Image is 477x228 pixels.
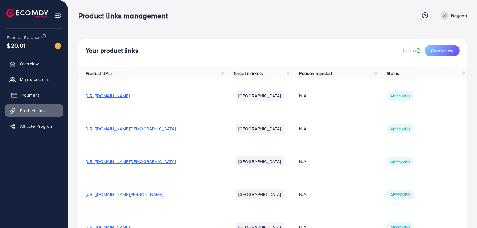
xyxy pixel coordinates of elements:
span: [URL][DOMAIN_NAME][DEMOGRAPHIC_DATA] [86,158,176,165]
span: [URL][DOMAIN_NAME] [86,92,130,99]
span: [URL][DOMAIN_NAME][PERSON_NAME] [86,191,163,197]
a: Learn [403,47,422,54]
a: Overview [5,57,63,70]
a: Product Links [5,104,63,117]
iframe: Chat [451,200,472,223]
span: N/A [299,158,306,165]
a: Payment [5,89,63,101]
span: Payment [21,92,39,98]
span: Ecomdy Balance [7,34,41,41]
span: Product Links [20,107,47,114]
img: image [55,43,61,49]
img: logo [6,9,48,18]
button: Create new [425,45,460,56]
li: [GEOGRAPHIC_DATA] [236,91,284,101]
span: Affiliate Program [20,123,53,129]
span: Create new [431,47,453,54]
span: Approved [391,159,410,164]
span: Approved [391,126,410,131]
span: Approved [391,93,410,98]
span: N/A [299,92,306,99]
h4: Your product links [86,47,138,55]
li: [GEOGRAPHIC_DATA] [236,156,284,166]
span: My ad accounts [20,76,52,82]
span: Product URLs [86,70,113,77]
span: N/A [299,191,306,197]
span: N/A [299,126,306,132]
h3: Product links management [78,11,173,20]
a: Affiliate Program [5,120,63,132]
span: [URL][DOMAIN_NAME][DEMOGRAPHIC_DATA] [86,126,176,132]
p: Nayaab [451,12,467,19]
li: [GEOGRAPHIC_DATA] [236,124,284,134]
span: Status [387,70,399,77]
a: Nayaab [438,12,467,20]
span: Target markets [233,70,263,77]
span: $20.01 [7,41,26,50]
span: Reason rejected [299,70,332,77]
li: [GEOGRAPHIC_DATA] [236,189,284,199]
img: menu [55,12,62,19]
span: Approved [391,192,410,197]
a: My ad accounts [5,73,63,86]
span: Overview [20,61,39,67]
